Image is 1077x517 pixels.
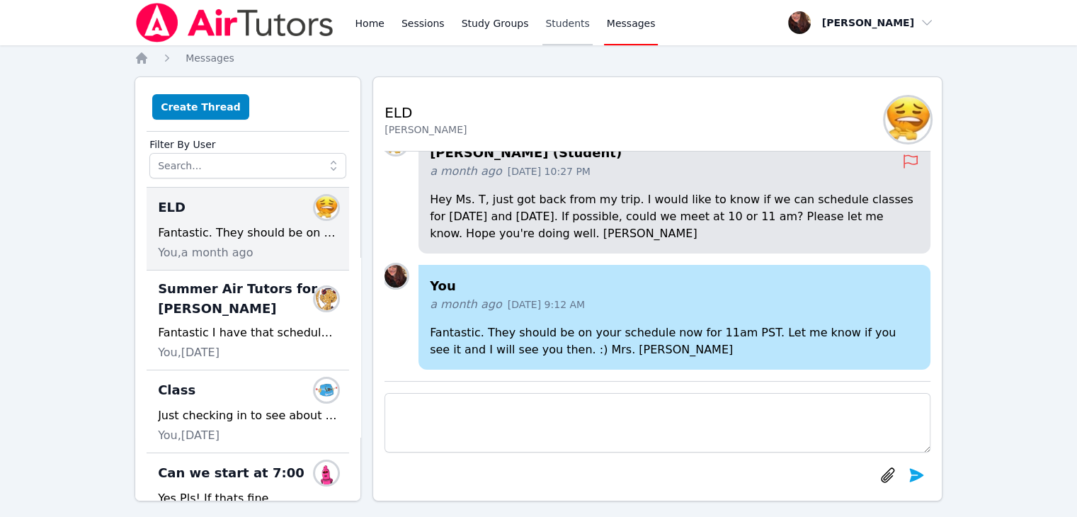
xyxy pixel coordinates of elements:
img: Jason Aguinada [315,196,338,219]
img: Tiffany Le [384,265,407,288]
p: Hey Ms. T, just got back from my trip. I would like to know if we can schedule classes for [DATE]... [430,191,919,242]
img: Air Tutors [135,3,335,42]
label: Filter By User [149,132,346,153]
span: a month ago [430,296,502,313]
img: Darion Autrey [315,462,338,484]
span: You, [DATE] [158,427,220,444]
span: Can we start at 7:00 [158,463,304,483]
div: ELDJason AguinadaFantastic. They should be on your schedule now for 11am PST. Let me know if you ... [147,188,349,271]
span: [DATE] 9:12 AM [508,297,585,312]
h4: You [430,276,919,296]
h2: ELD [384,103,467,123]
div: Yes Pls! If thats fine [158,490,338,507]
p: Fantastic. They should be on your schedule now for 11am PST. Let me know if you see it and I will... [430,324,919,358]
span: You, a month ago [158,244,253,261]
button: Create Thread [152,94,249,120]
img: Jason Aguinada [885,97,930,142]
div: Just checking in to see about class [DATE]? Hope all is well. Thank you, Mrs. [PERSON_NAME] [158,407,338,424]
span: You, [DATE] [158,344,220,361]
nav: Breadcrumb [135,51,942,65]
div: Fantastic I have that scheduled. Would you like me to confirm with him for each of his lessons fo... [158,324,338,341]
span: Messages [186,52,234,64]
span: ELD [158,198,186,217]
span: [DATE] 10:27 PM [508,164,591,178]
span: a month ago [430,163,502,180]
img: Michelle Aparicio [315,379,338,402]
input: Search... [149,153,346,178]
span: Summer Air Tutors for [PERSON_NAME] [158,279,321,319]
span: Messages [607,16,656,30]
h4: [PERSON_NAME] (Student) [430,143,902,163]
a: Messages [186,51,234,65]
div: [PERSON_NAME] [384,123,467,137]
span: Class [158,380,195,400]
div: Summer Air Tutors for [PERSON_NAME]Sergio AguinadaFantastic I have that scheduled. Would you like... [147,271,349,370]
div: ClassMichelle AparicioJust checking in to see about class [DATE]? Hope all is well. Thank you, Mr... [147,370,349,453]
img: Sergio Aguinada [315,288,338,310]
div: Fantastic. They should be on your schedule now for 11am PST. Let me know if you see it and I will... [158,225,338,242]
